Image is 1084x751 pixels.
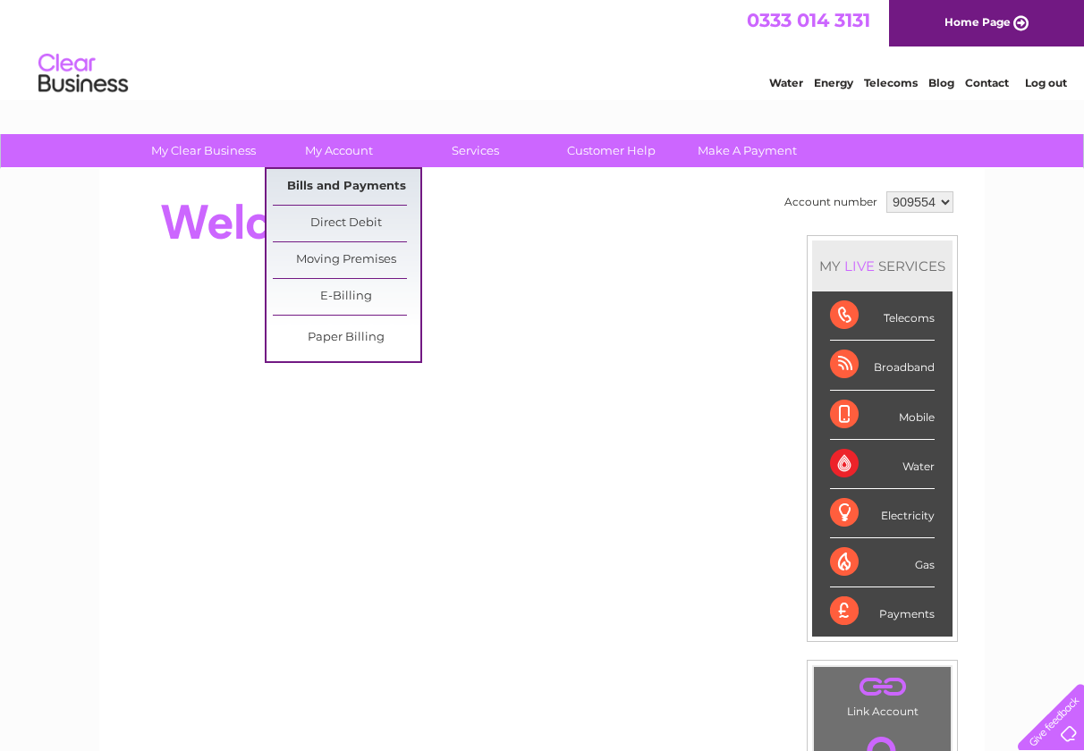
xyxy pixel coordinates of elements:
[830,341,935,390] div: Broadband
[780,187,882,217] td: Account number
[273,169,420,205] a: Bills and Payments
[814,76,853,89] a: Energy
[130,134,277,167] a: My Clear Business
[273,242,420,278] a: Moving Premises
[1025,76,1067,89] a: Log out
[747,9,870,31] a: 0333 014 3131
[121,10,966,87] div: Clear Business is a trading name of Verastar Limited (registered in [GEOGRAPHIC_DATA] No. 3667643...
[273,279,420,315] a: E-Billing
[830,391,935,440] div: Mobile
[273,320,420,356] a: Paper Billing
[830,291,935,341] div: Telecoms
[864,76,918,89] a: Telecoms
[830,440,935,489] div: Water
[928,76,954,89] a: Blog
[830,587,935,636] div: Payments
[402,134,549,167] a: Services
[769,76,803,89] a: Water
[841,257,878,274] div: LIVE
[273,206,420,241] a: Direct Debit
[538,134,685,167] a: Customer Help
[965,76,1009,89] a: Contact
[813,666,952,722] td: Link Account
[812,240,953,291] div: MY SERVICES
[266,134,413,167] a: My Account
[673,134,821,167] a: Make A Payment
[830,538,935,587] div: Gas
[38,46,129,101] img: logo.png
[818,671,946,703] a: .
[830,489,935,538] div: Electricity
